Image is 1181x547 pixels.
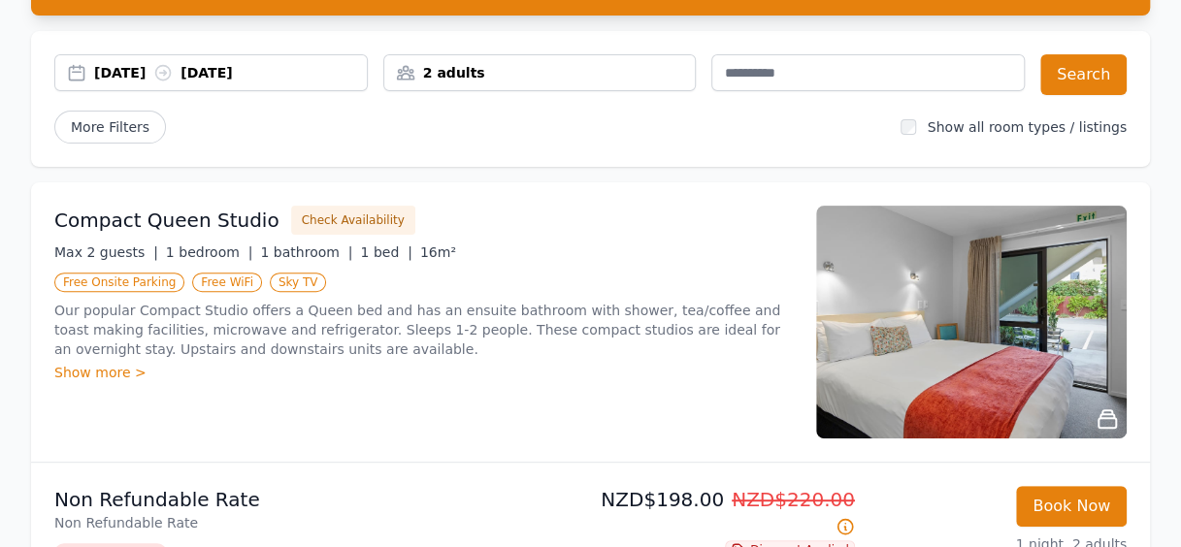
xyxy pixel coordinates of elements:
p: Our popular Compact Studio offers a Queen bed and has an ensuite bathroom with shower, tea/coffee... [54,301,793,359]
span: 16m² [420,244,456,260]
label: Show all room types / listings [928,119,1127,135]
button: Search [1040,54,1127,95]
span: Free WiFi [192,273,262,292]
span: 1 bedroom | [166,244,253,260]
p: Non Refundable Rate [54,486,583,513]
p: Non Refundable Rate [54,513,583,532]
span: 1 bed | [360,244,411,260]
span: 1 bathroom | [260,244,352,260]
h3: Compact Queen Studio [54,207,279,234]
span: Max 2 guests | [54,244,158,260]
button: Check Availability [291,206,415,235]
div: [DATE] [DATE] [94,63,367,82]
span: NZD$220.00 [732,488,855,511]
p: NZD$198.00 [599,486,855,540]
span: Free Onsite Parking [54,273,184,292]
div: 2 adults [384,63,696,82]
span: Sky TV [270,273,327,292]
div: Show more > [54,363,793,382]
button: Book Now [1016,486,1127,527]
span: More Filters [54,111,166,144]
